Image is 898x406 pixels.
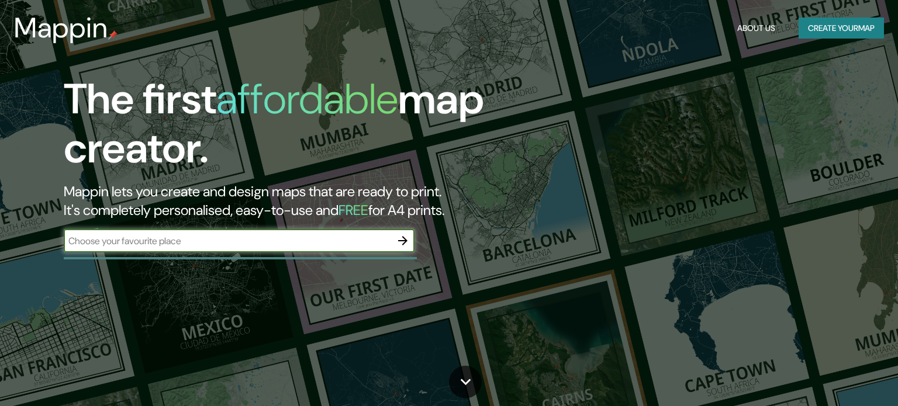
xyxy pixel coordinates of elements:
h1: affordable [216,72,398,126]
h1: The first map creator. [64,75,513,182]
button: About Us [733,18,780,39]
h3: Mappin [14,12,108,44]
button: Create yourmap [799,18,884,39]
h5: FREE [339,201,368,219]
input: Choose your favourite place [64,234,391,248]
img: mappin-pin [108,30,118,40]
h2: Mappin lets you create and design maps that are ready to print. It's completely personalised, eas... [64,182,513,220]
